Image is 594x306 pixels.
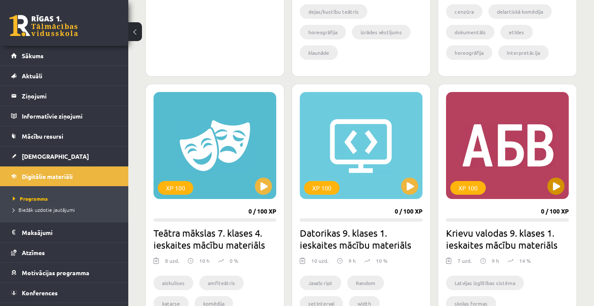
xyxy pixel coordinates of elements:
a: [DEMOGRAPHIC_DATA] [11,146,118,166]
a: Mācību resursi [11,126,118,146]
li: delartiskā komēdija [488,4,552,19]
span: Mācību resursi [22,132,63,140]
li: JavaScript [300,276,341,290]
li: dokumentāls [446,25,494,39]
li: dejas/kustību teātris [300,4,367,19]
div: XP 100 [158,181,193,195]
span: Konferences [22,289,58,297]
span: Biežāk uzdotie jautājumi [13,206,75,213]
span: Aktuāli [22,72,42,80]
p: 10 % [376,257,387,264]
legend: Informatīvie ziņojumi [22,106,118,126]
div: 7 uzd. [458,257,472,270]
li: etīdes [500,25,533,39]
a: Programma [13,195,120,202]
a: Sākums [11,46,118,65]
li: aizkulises [154,276,193,290]
a: Informatīvie ziņojumi [11,106,118,126]
a: Rīgas 1. Tālmācības vidusskola [9,15,78,36]
p: 9 h [492,257,499,264]
a: Biežāk uzdotie jautājumi [13,206,120,214]
span: [DEMOGRAPHIC_DATA] [22,152,89,160]
a: Motivācijas programma [11,263,118,282]
div: XP 100 [450,181,486,195]
li: Latvijas izglītības sistēma [446,276,524,290]
a: Atzīmes [11,243,118,262]
li: horeogrāfija [446,45,492,60]
p: 0 % [230,257,238,264]
div: 10 uzd. [311,257,328,270]
p: 10 h [199,257,210,264]
p: 14 % [519,257,531,264]
li: klaunāde [300,45,338,60]
span: Programma [13,195,48,202]
span: Atzīmes [22,249,45,256]
legend: Ziņojumi [22,86,118,106]
a: Konferences [11,283,118,303]
span: Digitālie materiāli [22,172,73,180]
a: Digitālie materiāli [11,166,118,186]
li: amfiteātris [199,276,244,290]
p: 9 h [349,257,356,264]
span: Motivācijas programma [22,269,89,276]
a: Maksājumi [11,223,118,242]
li: cenzūra [446,4,482,19]
div: 8 uzd. [165,257,179,270]
li: horeogrāfija [300,25,346,39]
h2: Teātra mākslas 7. klases 4. ieskaites mācību materiāls [154,227,276,251]
div: XP 100 [304,181,340,195]
a: Aktuāli [11,66,118,86]
h2: Datorikas 9. klases 1. ieskaites mācību materiāls [300,227,423,251]
li: Random [347,276,384,290]
legend: Maksājumi [22,223,118,242]
li: interpretācija [498,45,549,60]
a: Ziņojumi [11,86,118,106]
span: Sākums [22,52,44,59]
li: izrādes vēstījums [352,25,411,39]
h2: Krievu valodas 9. klases 1. ieskaites mācību materiāls [446,227,569,251]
